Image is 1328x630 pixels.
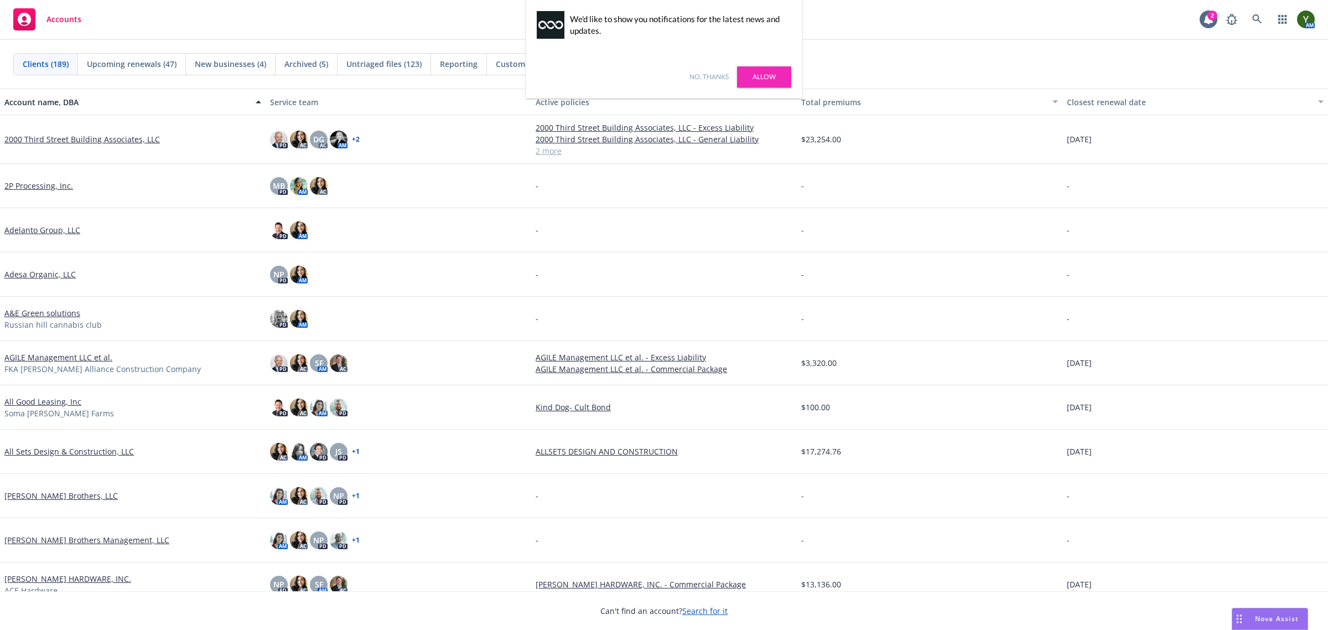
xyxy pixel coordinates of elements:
[270,443,288,461] img: photo
[536,490,538,502] span: -
[600,605,728,617] span: Can't find an account?
[536,224,538,236] span: -
[270,354,288,372] img: photo
[290,131,308,148] img: photo
[1067,133,1092,145] span: [DATE]
[23,58,69,70] span: Clients (189)
[46,15,81,24] span: Accounts
[1067,401,1092,413] span: [DATE]
[801,313,804,324] span: -
[536,579,792,590] a: [PERSON_NAME] HARDWARE, INC. - Commercial Package
[1272,8,1294,30] a: Switch app
[270,131,288,148] img: photo
[1246,8,1268,30] a: Search
[290,531,308,549] img: photo
[195,58,266,70] span: New businesses (4)
[310,487,328,505] img: photo
[801,579,841,590] span: $13,136.00
[4,224,80,236] a: Adelanto Group, LLC
[4,307,80,319] a: A&E Green solutions
[440,58,478,70] span: Reporting
[315,357,323,369] span: SF
[536,145,792,157] a: 2 more
[4,534,169,546] a: [PERSON_NAME] Brothers Management, LLC
[4,319,102,331] span: Russian hill cannabis club
[87,58,177,70] span: Upcoming renewals (47)
[801,357,837,369] span: $3,320.00
[4,180,73,192] a: 2P Processing, Inc.
[801,180,804,192] span: -
[4,573,131,585] a: [PERSON_NAME] HARDWARE, INC.
[801,268,804,280] span: -
[290,310,308,328] img: photo
[536,96,792,108] div: Active policies
[797,89,1062,115] button: Total premiums
[270,487,288,505] img: photo
[4,133,160,145] a: 2000 Third Street Building Associates, LLC
[273,579,284,590] span: NP
[536,133,792,145] a: 2000 Third Street Building Associates, LLC - General Liability
[536,352,792,363] a: AGILE Management LLC et al. - Excess Liability
[9,4,86,35] a: Accounts
[310,443,328,461] img: photo
[290,177,308,195] img: photo
[1062,89,1328,115] button: Closest renewal date
[1067,357,1092,369] span: [DATE]
[4,446,134,457] a: All Sets Design & Construction, LLC
[536,268,538,280] span: -
[330,354,347,372] img: photo
[273,268,284,280] span: NP
[1067,579,1092,590] span: [DATE]
[801,490,804,502] span: -
[4,585,58,596] span: ACE Hardware
[4,407,114,419] span: Soma [PERSON_NAME] Farms
[352,493,360,499] a: + 1
[313,534,324,546] span: NP
[273,180,285,192] span: MB
[352,136,360,143] a: + 2
[284,58,328,70] span: Archived (5)
[333,490,344,502] span: NP
[801,534,804,546] span: -
[315,579,323,590] span: SF
[682,606,728,616] a: Search for it
[536,401,792,413] a: Kind Dog- Cult Bond
[570,13,786,37] div: We'd like to show you notifications for the latest news and updates.
[330,131,347,148] img: photo
[290,221,308,239] img: photo
[1067,446,1092,457] span: [DATE]
[531,89,797,115] button: Active policies
[290,266,308,283] img: photo
[1067,313,1070,324] span: -
[270,96,527,108] div: Service team
[4,396,81,407] a: All Good Leasing, Inc
[536,363,792,375] a: AGILE Management LLC et al. - Commercial Package
[1255,614,1299,623] span: Nova Assist
[330,531,347,549] img: photo
[270,310,288,328] img: photo
[536,446,792,457] a: ALLSETS DESIGN AND CONSTRUCTION
[352,448,360,455] a: + 1
[1221,8,1243,30] a: Report a Bug
[689,72,729,82] a: No, thanks
[536,180,538,192] span: -
[290,576,308,593] img: photo
[496,58,570,70] span: Customer Directory
[737,66,791,87] a: Allow
[1067,96,1311,108] div: Closest renewal date
[801,224,804,236] span: -
[290,354,308,372] img: photo
[266,89,531,115] button: Service team
[270,399,288,416] img: photo
[290,443,308,461] img: photo
[290,399,308,416] img: photo
[4,268,76,280] a: Adesa Organic, LLC
[313,133,324,145] span: DG
[801,446,841,457] span: $17,274.76
[330,399,347,416] img: photo
[310,177,328,195] img: photo
[801,133,841,145] span: $23,254.00
[330,576,347,593] img: photo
